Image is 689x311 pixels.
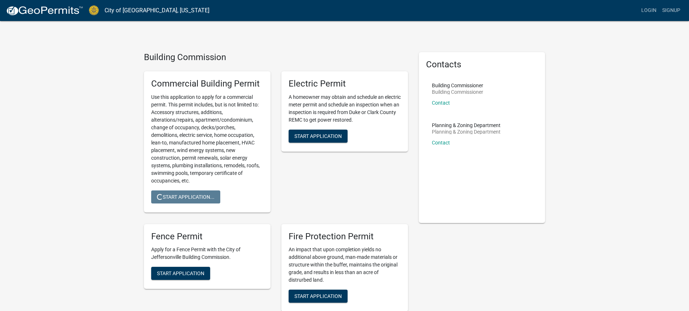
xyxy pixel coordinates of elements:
[289,246,401,284] p: An impact that upon completion yields no additional above ground, man-made materials or structure...
[659,4,683,17] a: Signup
[151,93,263,185] p: Use this application to apply for a commercial permit. This permit includes, but is not limited t...
[151,190,220,203] button: Start Application...
[294,293,342,299] span: Start Application
[289,93,401,124] p: A homeowner may obtain and schedule an electric meter permit and schedule an inspection when an i...
[289,290,348,303] button: Start Application
[157,270,204,276] span: Start Application
[157,194,214,199] span: Start Application...
[426,59,538,70] h5: Contacts
[289,79,401,89] h5: Electric Permit
[432,100,450,106] a: Contact
[289,231,401,242] h5: Fire Protection Permit
[432,140,450,146] a: Contact
[151,246,263,261] p: Apply for a Fence Permit with the City of Jeffersonville Building Commission.
[105,4,209,17] a: City of [GEOGRAPHIC_DATA], [US_STATE]
[432,129,501,134] p: Planning & Zoning Department
[144,52,408,63] h4: Building Commission
[638,4,659,17] a: Login
[432,89,483,94] p: Building Commissioner
[289,130,348,143] button: Start Application
[151,231,263,242] h5: Fence Permit
[89,5,99,15] img: City of Jeffersonville, Indiana
[151,79,263,89] h5: Commercial Building Permit
[432,83,483,88] p: Building Commissioner
[294,133,342,139] span: Start Application
[151,267,210,280] button: Start Application
[432,123,501,128] p: Planning & Zoning Department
